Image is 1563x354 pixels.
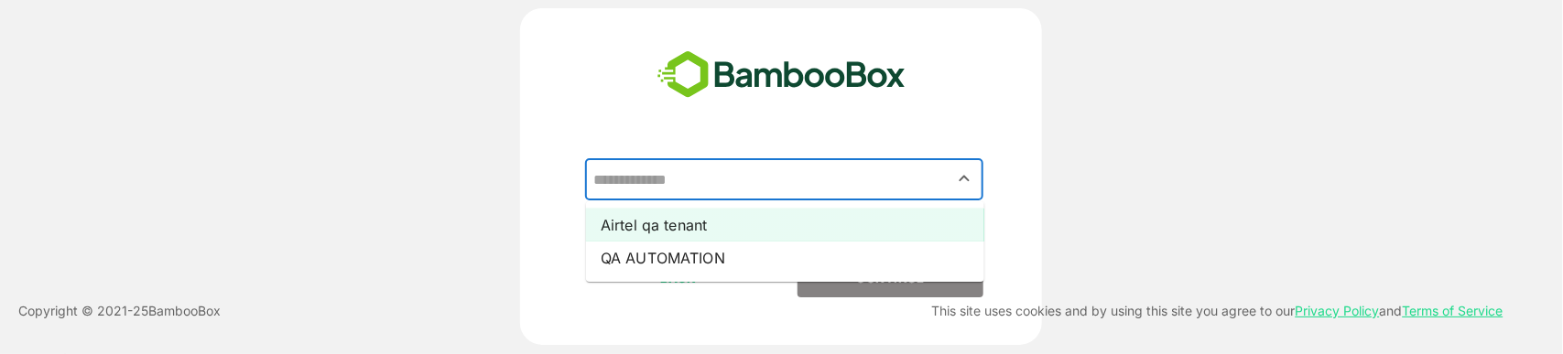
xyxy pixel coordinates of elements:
a: Privacy Policy [1296,303,1380,318]
img: bamboobox [647,45,916,105]
p: Copyright © 2021- 25 BambooBox [18,300,221,322]
button: Close [952,166,977,191]
li: QA AUTOMATION [586,241,984,274]
li: Airtel qa tenant [586,209,984,241]
a: Terms of Service [1403,303,1503,318]
p: This site uses cookies and by using this site you agree to our and [932,300,1503,322]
